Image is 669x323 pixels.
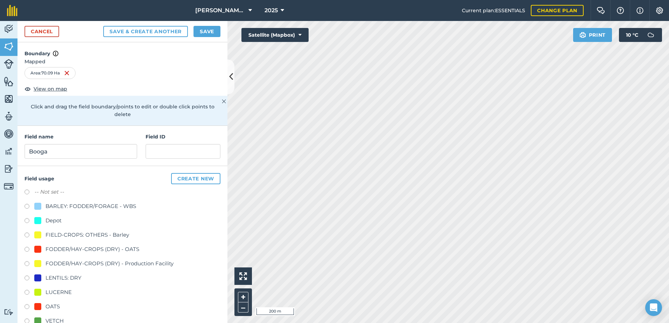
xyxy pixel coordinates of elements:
[655,7,664,14] img: A cog icon
[171,173,220,184] button: Create new
[45,216,62,225] div: Depot
[24,85,67,93] button: View on map
[579,31,586,39] img: svg+xml;base64,PHN2ZyB4bWxucz0iaHR0cDovL3d3dy53My5vcmcvMjAwMC9zdmciIHdpZHRoPSIxOSIgaGVpZ2h0PSIyNC...
[17,42,227,58] h4: Boundary
[45,231,129,239] div: FIELD-CROPS: OTHERS - Barley
[193,26,220,37] button: Save
[644,28,658,42] img: svg+xml;base64,PD94bWwgdmVyc2lvbj0iMS4wIiBlbmNvZGluZz0idXRmLTgiPz4KPCEtLSBHZW5lcmF0b3I6IEFkb2JlIE...
[4,309,14,315] img: svg+xml;base64,PD94bWwgdmVyc2lvbj0iMS4wIiBlbmNvZGluZz0idXRmLTgiPz4KPCEtLSBHZW5lcmF0b3I6IEFkb2JlIE...
[146,133,220,141] h4: Field ID
[4,181,14,191] img: svg+xml;base64,PD94bWwgdmVyc2lvbj0iMS4wIiBlbmNvZGluZz0idXRmLTgiPz4KPCEtLSBHZW5lcmF0b3I6IEFkb2JlIE...
[45,245,139,253] div: FODDER/HAY-CROPS (DRY) - OATS
[4,59,14,69] img: svg+xml;base64,PD94bWwgdmVyc2lvbj0iMS4wIiBlbmNvZGluZz0idXRmLTgiPz4KPCEtLSBHZW5lcmF0b3I6IEFkb2JlIE...
[597,7,605,14] img: Two speech bubbles overlapping with the left bubble in the forefront
[531,5,584,16] a: Change plan
[645,299,662,316] div: Open Intercom Messenger
[45,202,136,210] div: BARLEY: FODDER/FORAGE - WBS
[24,26,59,37] a: Cancel
[45,302,60,311] div: OATS
[64,69,70,77] img: svg+xml;base64,PHN2ZyB4bWxucz0iaHR0cDovL3d3dy53My5vcmcvMjAwMC9zdmciIHdpZHRoPSIxNiIgaGVpZ2h0PSIyNC...
[34,85,67,93] span: View on map
[4,111,14,122] img: svg+xml;base64,PD94bWwgdmVyc2lvbj0iMS4wIiBlbmNvZGluZz0idXRmLTgiPz4KPCEtLSBHZW5lcmF0b3I6IEFkb2JlIE...
[24,67,76,79] div: Area : 70.09 Ha
[45,274,82,282] div: LENTILS: DRY
[222,97,226,106] img: svg+xml;base64,PHN2ZyB4bWxucz0iaHR0cDovL3d3dy53My5vcmcvMjAwMC9zdmciIHdpZHRoPSIyMiIgaGVpZ2h0PSIzMC...
[4,146,14,157] img: svg+xml;base64,PD94bWwgdmVyc2lvbj0iMS4wIiBlbmNvZGluZz0idXRmLTgiPz4KPCEtLSBHZW5lcmF0b3I6IEFkb2JlIE...
[241,28,309,42] button: Satellite (Mapbox)
[24,173,220,184] h4: Field usage
[24,133,137,141] h4: Field name
[626,28,638,42] span: 10 ° C
[103,26,188,37] button: Save & Create Another
[45,288,72,296] div: LUCERNE
[238,302,248,313] button: –
[636,6,643,15] img: svg+xml;base64,PHN2ZyB4bWxucz0iaHR0cDovL3d3dy53My5vcmcvMjAwMC9zdmciIHdpZHRoPSIxNyIgaGVpZ2h0PSIxNy...
[17,58,227,65] span: Mapped
[4,164,14,174] img: svg+xml;base64,PD94bWwgdmVyc2lvbj0iMS4wIiBlbmNvZGluZz0idXRmLTgiPz4KPCEtLSBHZW5lcmF0b3I6IEFkb2JlIE...
[619,28,662,42] button: 10 °C
[573,28,612,42] button: Print
[7,5,17,16] img: fieldmargin Logo
[24,85,31,93] img: svg+xml;base64,PHN2ZyB4bWxucz0iaHR0cDovL3d3dy53My5vcmcvMjAwMC9zdmciIHdpZHRoPSIxOCIgaGVpZ2h0PSIyNC...
[265,6,278,15] span: 2025
[4,24,14,34] img: svg+xml;base64,PD94bWwgdmVyc2lvbj0iMS4wIiBlbmNvZGluZz0idXRmLTgiPz4KPCEtLSBHZW5lcmF0b3I6IEFkb2JlIE...
[34,188,64,196] label: -- Not set --
[462,7,525,14] span: Current plan : ESSENTIALS
[238,292,248,302] button: +
[195,6,246,15] span: [PERSON_NAME] ASAHI PADDOCKS
[4,76,14,87] img: svg+xml;base64,PHN2ZyB4bWxucz0iaHR0cDovL3d3dy53My5vcmcvMjAwMC9zdmciIHdpZHRoPSI1NiIgaGVpZ2h0PSI2MC...
[24,103,220,119] p: Click and drag the field boundary/points to edit or double click points to delete
[4,129,14,139] img: svg+xml;base64,PD94bWwgdmVyc2lvbj0iMS4wIiBlbmNvZGluZz0idXRmLTgiPz4KPCEtLSBHZW5lcmF0b3I6IEFkb2JlIE...
[4,41,14,52] img: svg+xml;base64,PHN2ZyB4bWxucz0iaHR0cDovL3d3dy53My5vcmcvMjAwMC9zdmciIHdpZHRoPSI1NiIgaGVpZ2h0PSI2MC...
[53,49,58,58] img: svg+xml;base64,PHN2ZyB4bWxucz0iaHR0cDovL3d3dy53My5vcmcvMjAwMC9zdmciIHdpZHRoPSIxNyIgaGVpZ2h0PSIxNy...
[616,7,625,14] img: A question mark icon
[4,94,14,104] img: svg+xml;base64,PHN2ZyB4bWxucz0iaHR0cDovL3d3dy53My5vcmcvMjAwMC9zdmciIHdpZHRoPSI1NiIgaGVpZ2h0PSI2MC...
[45,259,174,268] div: FODDER/HAY-CROPS (DRY) - Production Facility
[239,272,247,280] img: Four arrows, one pointing top left, one top right, one bottom right and the last bottom left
